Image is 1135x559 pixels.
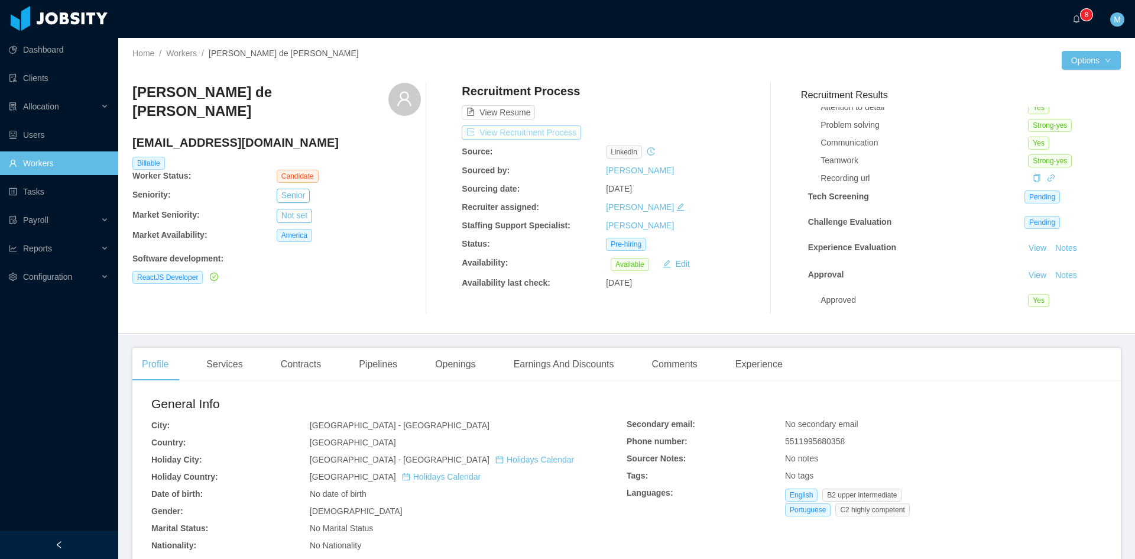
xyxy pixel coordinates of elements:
[349,348,407,381] div: Pipelines
[151,472,218,482] b: Holiday Country:
[151,455,202,464] b: Holiday City:
[1081,9,1092,21] sup: 8
[151,438,186,447] b: Country:
[785,503,831,516] span: Portuguese
[495,455,504,464] i: icon: calendar
[1028,137,1049,150] span: Yes
[1114,12,1121,27] span: M
[726,348,792,381] div: Experience
[310,541,361,550] span: No Nationality
[822,489,901,502] span: B2 upper intermediate
[9,38,109,62] a: icon: pie-chartDashboard
[132,271,203,284] span: ReactJS Developer
[132,134,421,151] h4: [EMAIL_ADDRESS][DOMAIN_NAME]
[785,454,818,463] span: No notes
[658,257,695,271] button: icon: editEdit
[462,108,535,117] a: icon: file-textView Resume
[627,454,686,463] b: Sourcer Notes:
[835,503,909,516] span: C2 highly competent
[1033,172,1041,185] div: Copy
[643,348,707,381] div: Comments
[9,123,109,147] a: icon: robotUsers
[402,473,410,481] i: icon: calendar
[606,278,632,287] span: [DATE]
[627,488,673,497] b: Languages:
[151,541,196,550] b: Nationality:
[277,170,319,183] span: Candidate
[1024,270,1050,280] a: View
[132,190,171,199] b: Seniority:
[504,348,624,381] div: Earnings And Discounts
[310,506,403,516] span: [DEMOGRAPHIC_DATA]
[159,49,161,58] span: /
[132,83,388,121] h3: [PERSON_NAME] de [PERSON_NAME]
[821,154,1028,167] div: Teamwork
[801,88,1121,102] h3: Recruitment Results
[462,278,550,287] b: Availability last check:
[808,192,869,201] strong: Tech Screening
[310,472,481,482] span: [GEOGRAPHIC_DATA]
[426,348,485,381] div: Openings
[132,171,191,180] b: Worker Status:
[207,272,218,282] a: icon: check-circle
[808,217,892,227] strong: Challenge Evaluation
[132,157,165,170] span: Billable
[821,172,1028,185] div: Recording url
[1050,241,1082,256] button: Notes
[151,506,183,516] b: Gender:
[271,348,330,381] div: Contracts
[785,470,1102,482] div: No tags
[462,202,539,212] b: Recruiter assigned:
[132,49,154,58] a: Home
[1085,9,1089,21] p: 8
[132,254,223,263] b: Software development :
[821,101,1028,114] div: Attention to detail
[627,471,648,480] b: Tags:
[23,244,52,253] span: Reports
[495,455,574,464] a: icon: calendarHolidays Calendar
[1028,119,1072,132] span: Strong-yes
[808,270,844,279] strong: Approval
[1024,243,1050,253] a: View
[462,125,581,140] button: icon: exportView Recruitment Process
[462,147,492,156] b: Source:
[647,147,655,156] i: icon: history
[277,209,312,223] button: Not set
[462,221,570,230] b: Staffing Support Specialist:
[1028,294,1049,307] span: Yes
[9,216,17,224] i: icon: file-protect
[785,437,845,446] span: 5511995680358
[821,294,1028,306] div: Approved
[209,49,359,58] span: [PERSON_NAME] de [PERSON_NAME]
[310,438,396,447] span: [GEOGRAPHIC_DATA]
[676,203,685,211] i: icon: edit
[606,146,642,159] span: linkedin
[9,244,17,253] i: icon: line-chart
[606,202,674,212] a: [PERSON_NAME]
[627,437,688,446] b: Phone number:
[1028,101,1049,114] span: Yes
[462,239,489,248] b: Status:
[310,489,367,499] span: No date of birth
[197,348,252,381] div: Services
[462,166,510,175] b: Sourced by:
[1047,174,1055,182] i: icon: link
[606,166,674,175] a: [PERSON_NAME]
[132,348,178,381] div: Profile
[402,472,481,482] a: icon: calendarHolidays Calendar
[277,229,312,242] span: America
[1062,51,1121,70] button: Optionsicon: down
[9,180,109,203] a: icon: profileTasks
[627,419,695,429] b: Secondary email:
[310,421,489,430] span: [GEOGRAPHIC_DATA] - [GEOGRAPHIC_DATA]
[23,272,72,282] span: Configuration
[462,105,535,119] button: icon: file-textView Resume
[1050,269,1082,283] button: Notes
[462,258,508,267] b: Availability:
[166,49,197,58] a: Workers
[821,137,1028,149] div: Communication
[785,419,858,429] span: No secondary email
[9,151,109,175] a: icon: userWorkers
[151,489,203,499] b: Date of birth:
[151,395,627,413] h2: General Info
